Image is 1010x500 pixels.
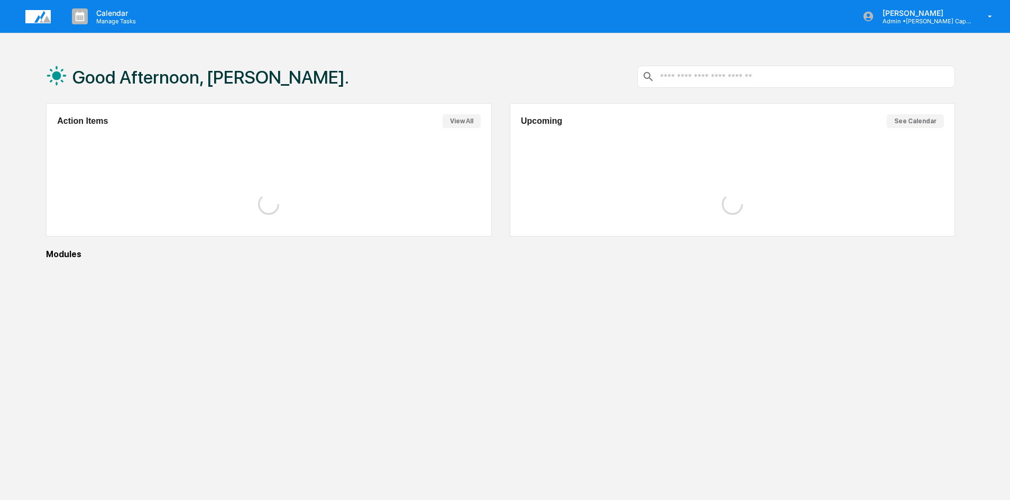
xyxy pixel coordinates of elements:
p: [PERSON_NAME] [874,8,972,17]
button: See Calendar [887,114,944,128]
p: Manage Tasks [88,17,141,25]
h2: Action Items [57,116,108,126]
h1: Good Afternoon, [PERSON_NAME]. [72,67,349,88]
button: View All [443,114,481,128]
p: Admin • [PERSON_NAME] Capital Management [874,17,972,25]
img: logo [25,10,51,23]
h2: Upcoming [521,116,562,126]
div: Modules [46,249,955,259]
p: Calendar [88,8,141,17]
